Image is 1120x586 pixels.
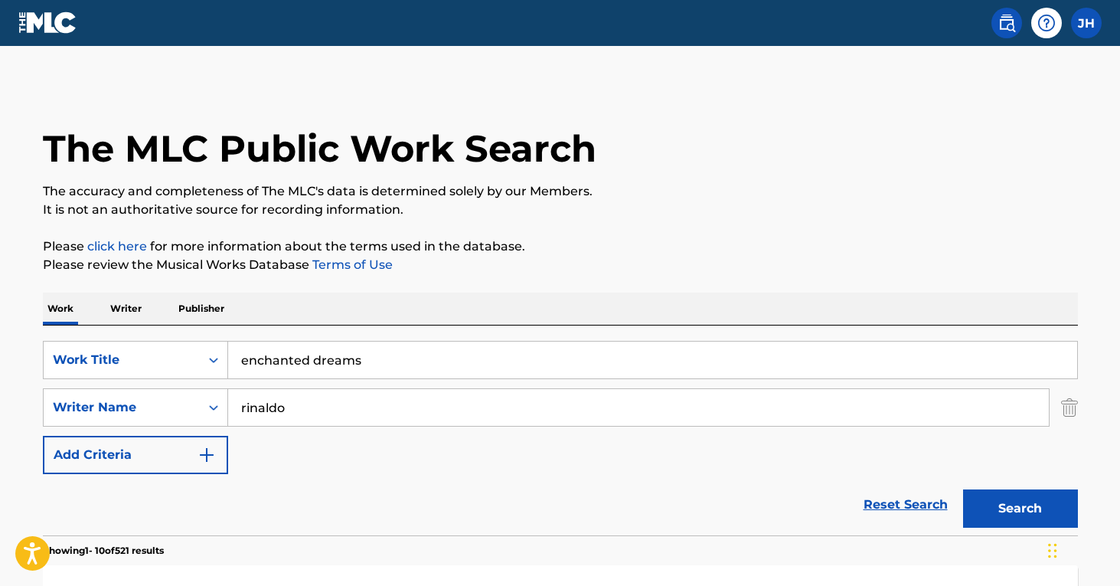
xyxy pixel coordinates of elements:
div: Writer Name [53,398,191,417]
form: Search Form [43,341,1078,535]
button: Add Criteria [43,436,228,474]
p: Work [43,293,78,325]
a: click here [87,239,147,254]
p: Showing 1 - 10 of 521 results [43,544,164,558]
p: It is not an authoritative source for recording information. [43,201,1078,219]
button: Search [963,489,1078,528]
iframe: Chat Widget [1043,512,1120,586]
p: Please for more information about the terms used in the database. [43,237,1078,256]
h1: The MLC Public Work Search [43,126,596,172]
img: 9d2ae6d4665cec9f34b9.svg [198,446,216,464]
div: Drag [1048,528,1057,574]
div: Help [1031,8,1062,38]
iframe: Resource Center [1077,368,1120,494]
a: Public Search [991,8,1022,38]
p: Publisher [174,293,229,325]
div: User Menu [1071,8,1102,38]
p: The accuracy and completeness of The MLC's data is determined solely by our Members. [43,182,1078,201]
div: Work Title [53,351,191,369]
img: help [1037,14,1056,32]
p: Writer [106,293,146,325]
a: Terms of Use [309,257,393,272]
img: Delete Criterion [1061,388,1078,427]
a: Reset Search [856,488,955,522]
img: MLC Logo [18,11,77,34]
img: search [998,14,1016,32]
p: Please review the Musical Works Database [43,256,1078,274]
